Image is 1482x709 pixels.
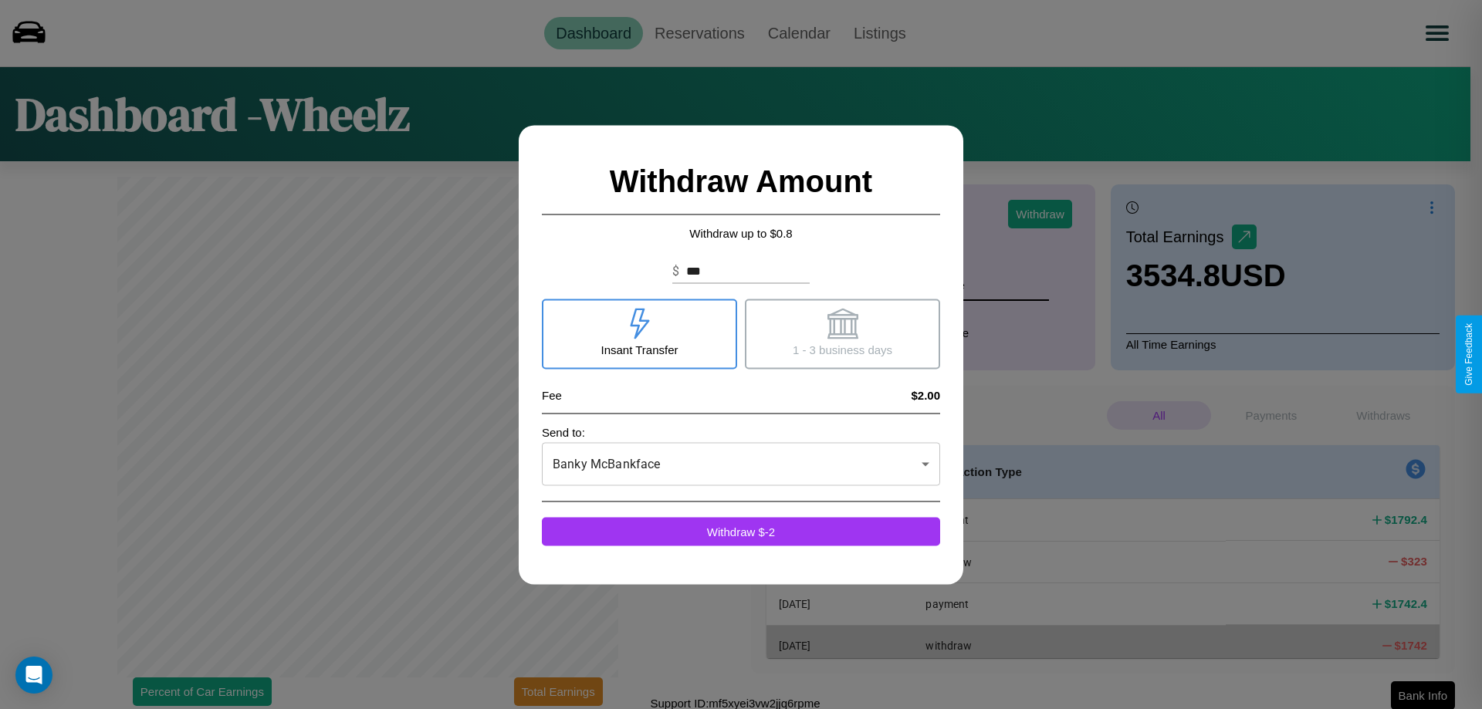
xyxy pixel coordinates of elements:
p: Withdraw up to $ 0.8 [542,222,940,243]
p: Fee [542,384,562,405]
h4: $2.00 [911,388,940,401]
div: Give Feedback [1463,323,1474,386]
p: 1 - 3 business days [793,339,892,360]
p: Insant Transfer [601,339,678,360]
div: Banky McBankface [542,442,940,485]
h2: Withdraw Amount [542,148,940,214]
div: Open Intercom Messenger [15,657,52,694]
button: Withdraw $-2 [542,517,940,545]
p: Send to: [542,421,940,442]
p: $ [672,262,679,280]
